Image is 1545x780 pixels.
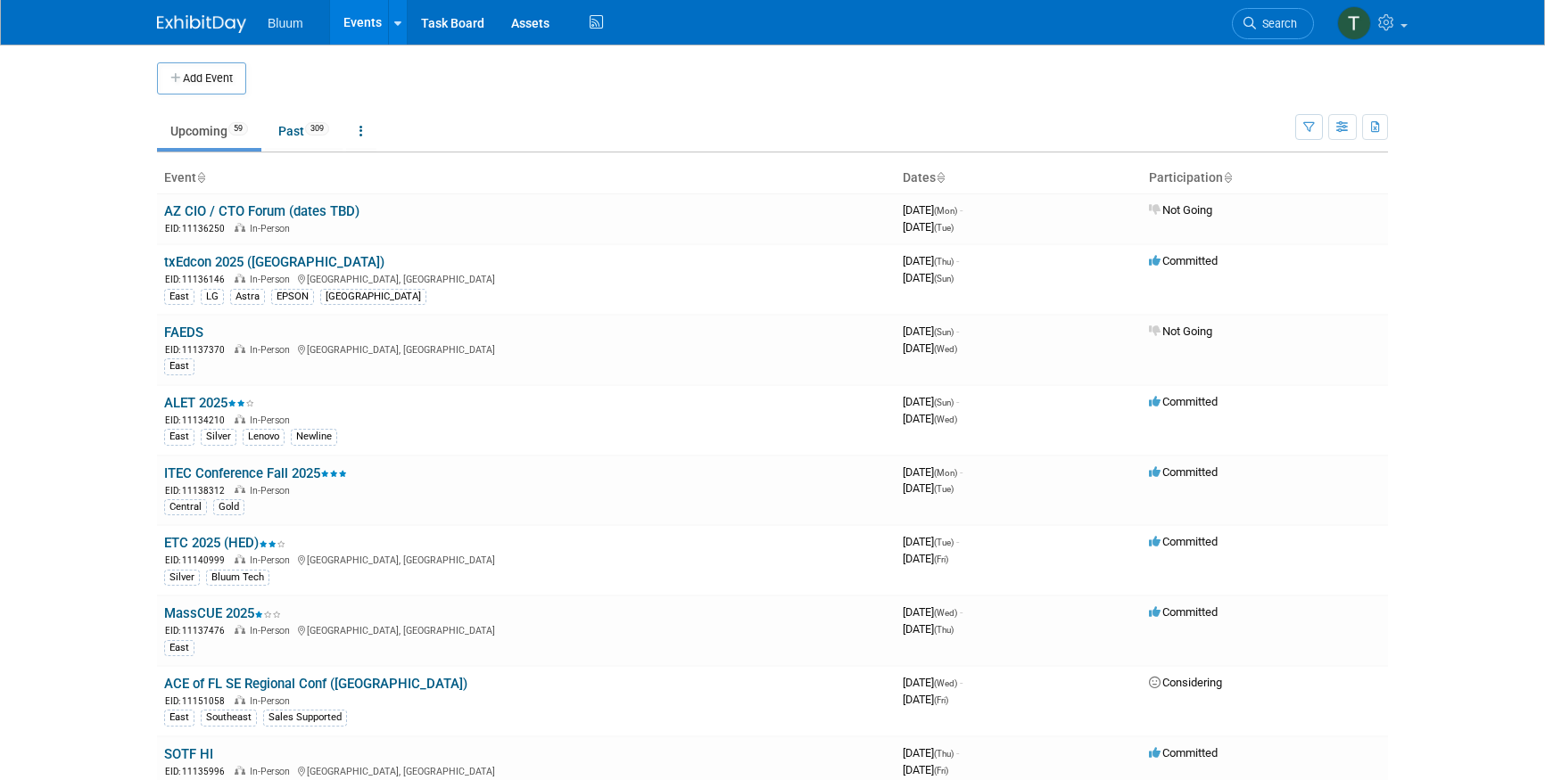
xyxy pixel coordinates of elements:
span: (Mon) [934,468,957,478]
span: Considering [1149,676,1222,689]
span: (Tue) [934,484,954,494]
th: Event [157,163,896,193]
span: In-Person [250,223,295,234]
span: Committed [1149,746,1218,759]
span: (Tue) [934,223,954,233]
img: In-Person Event [235,695,245,704]
span: Committed [1149,254,1218,267]
span: (Sun) [934,274,954,283]
span: In-Person [250,695,295,707]
span: (Thu) [934,257,954,267]
span: [DATE] [903,746,959,759]
img: In-Person Event [235,554,245,563]
div: Bluum Tech [206,570,269,586]
div: [GEOGRAPHIC_DATA], [GEOGRAPHIC_DATA] [164,622,888,637]
span: (Thu) [934,749,954,759]
span: - [956,535,959,548]
span: 309 [305,122,329,135]
span: (Wed) [934,415,957,424]
span: [DATE] [903,203,963,217]
span: (Sun) [934,398,954,407]
span: EID: 11136146 [165,275,232,284]
span: - [960,203,963,217]
span: (Fri) [934,695,948,705]
span: Committed [1149,395,1218,408]
a: MassCUE 2025 [164,605,281,621]
span: In-Person [250,766,295,777]
span: [DATE] [903,676,963,689]
span: - [960,465,963,479]
span: EID: 11135996 [165,767,232,776]
img: Taylor Bradley [1337,6,1371,40]
span: (Fri) [934,554,948,564]
span: (Mon) [934,206,957,216]
span: In-Person [250,485,295,497]
span: [DATE] [903,324,959,338]
span: In-Person [250,625,295,636]
a: Upcoming59 [157,114,261,148]
a: Past309 [265,114,343,148]
div: EPSON [271,289,314,305]
span: (Wed) [934,344,957,354]
div: [GEOGRAPHIC_DATA], [GEOGRAPHIC_DATA] [164,271,888,286]
a: txEdcon 2025 ([GEOGRAPHIC_DATA]) [164,254,384,270]
img: In-Person Event [235,223,245,232]
img: In-Person Event [235,766,245,775]
div: East [164,289,194,305]
span: [DATE] [903,605,963,619]
span: EID: 11136250 [165,224,232,234]
a: Sort by Start Date [936,170,945,185]
span: (Sun) [934,327,954,337]
span: [DATE] [903,395,959,408]
div: East [164,429,194,445]
span: EID: 11137370 [165,345,232,355]
div: LG [201,289,224,305]
a: AZ CIO / CTO Forum (dates TBD) [164,203,359,219]
span: (Thu) [934,625,954,635]
img: In-Person Event [235,344,245,353]
div: East [164,710,194,726]
a: ITEC Conference Fall 2025 [164,465,347,481]
span: [DATE] [903,552,948,565]
img: In-Person Event [235,415,245,423]
div: [GEOGRAPHIC_DATA], [GEOGRAPHIC_DATA] [164,552,888,567]
a: Sort by Event Name [196,170,205,185]
span: [DATE] [903,271,954,284]
a: Search [1232,8,1314,39]
span: Committed [1149,535,1218,548]
img: In-Person Event [235,274,245,283]
div: East [164,358,194,374]
div: Silver [164,570,200,586]
div: East [164,640,194,656]
span: EID: 11140999 [165,555,232,565]
div: Lenovo [243,429,285,445]
span: In-Person [250,415,295,426]
span: 59 [228,122,248,135]
div: Central [164,499,207,515]
div: Southeast [201,710,257,726]
span: - [956,254,959,267]
div: [GEOGRAPHIC_DATA] [320,289,426,305]
span: [DATE] [903,254,959,267]
span: - [960,605,963,619]
div: Astra [230,289,265,305]
span: [DATE] [903,481,954,495]
span: [DATE] [903,693,948,706]
div: Gold [213,499,244,515]
span: [DATE] [903,465,963,479]
span: (Wed) [934,678,957,688]
span: [DATE] [903,220,954,234]
span: - [956,324,959,338]
a: SOTF HI [164,746,213,762]
span: Committed [1149,465,1218,479]
span: Search [1256,17,1297,30]
a: ETC 2025 (HED) [164,535,285,551]
img: ExhibitDay [157,15,246,33]
span: - [960,676,963,689]
th: Dates [896,163,1142,193]
div: Sales Supported [263,710,347,726]
span: [DATE] [903,622,954,636]
span: In-Person [250,274,295,285]
span: [DATE] [903,763,948,776]
span: (Fri) [934,766,948,776]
